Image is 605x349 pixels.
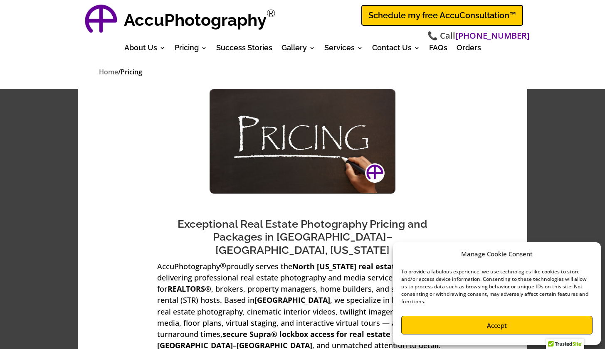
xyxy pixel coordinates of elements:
span: / [118,67,121,76]
a: Services [324,45,363,54]
span: 📞 Call [427,30,530,42]
sup: Registered Trademark [267,7,276,20]
a: About Us [124,45,165,54]
a: Contact Us [372,45,420,54]
div: To provide a fabulous experience, we use technologies like cookies to store and/or access device ... [401,268,592,305]
img: AccuPhotography [82,2,120,39]
a: Pricing [175,45,207,54]
img: Real Estate Photography Pricing: Affordable Packages [210,89,395,193]
a: Schedule my free AccuConsultation™ [361,5,523,26]
a: Home [99,67,118,77]
strong: [GEOGRAPHIC_DATA] [254,295,330,305]
h3: Real Estate Photography Pricing: Affordable Packages [78,199,527,203]
div: Manage Cookie Consent [461,248,533,260]
nav: breadcrumbs [99,66,506,78]
a: Orders [457,45,481,54]
a: FAQs [429,45,447,54]
sup: ® [220,261,226,270]
span: Exceptional Real Estate Photography Pricing and Packages in [GEOGRAPHIC_DATA]–[GEOGRAPHIC_DATA], ... [178,218,427,256]
a: Gallery [282,45,315,54]
a: [PHONE_NUMBER] [455,30,530,42]
strong: AccuPhotography [124,10,267,29]
strong: REALTORS® [168,284,211,294]
strong: North [US_STATE] real estate community [292,261,445,271]
span: Pricing [121,67,142,76]
button: Accept [401,316,593,334]
a: Success Stories [216,45,272,54]
a: AccuPhotography Logo - Professional Real Estate Photography and Media Services in Dallas, Texas [82,2,120,39]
